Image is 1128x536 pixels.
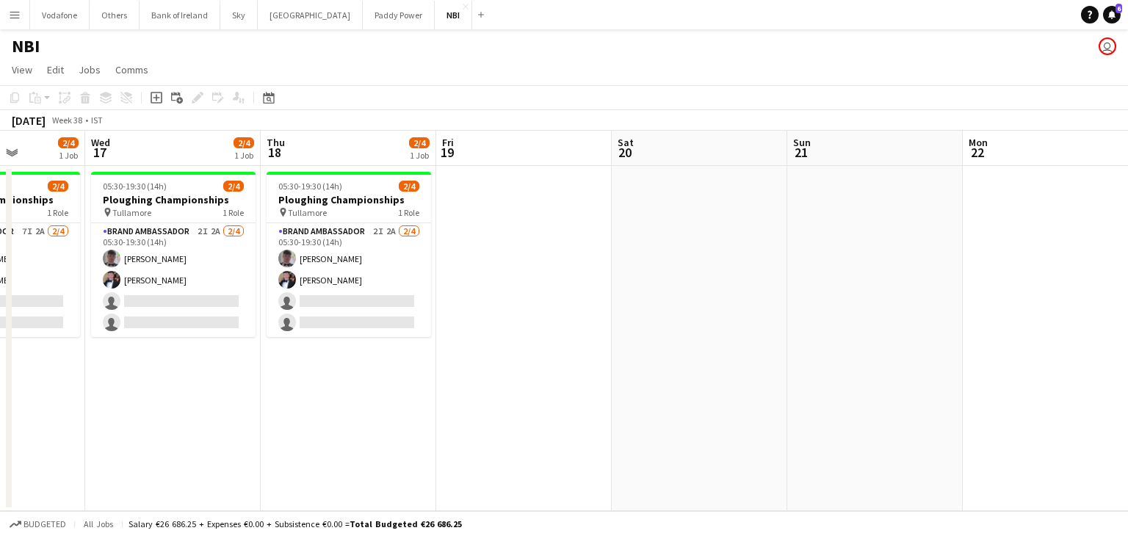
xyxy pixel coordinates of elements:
[410,150,429,161] div: 1 Job
[79,63,101,76] span: Jobs
[47,63,64,76] span: Edit
[91,136,110,149] span: Wed
[398,207,419,218] span: 1 Role
[1099,37,1116,55] app-user-avatar: Katie Shovlin
[220,1,258,29] button: Sky
[73,60,106,79] a: Jobs
[223,181,244,192] span: 2/4
[234,150,253,161] div: 1 Job
[267,136,285,149] span: Thu
[12,113,46,128] div: [DATE]
[288,207,327,218] span: Tullamore
[89,144,110,161] span: 17
[966,144,988,161] span: 22
[223,207,244,218] span: 1 Role
[267,172,431,337] app-job-card: 05:30-19:30 (14h)2/4Ploughing Championships Tullamore1 RoleBrand Ambassador2I2A2/405:30-19:30 (14...
[791,144,811,161] span: 21
[264,144,285,161] span: 18
[91,115,103,126] div: IST
[618,136,634,149] span: Sat
[1103,6,1121,23] a: 6
[399,181,419,192] span: 2/4
[267,193,431,206] h3: Ploughing Championships
[435,1,472,29] button: NBI
[23,519,66,529] span: Budgeted
[363,1,435,29] button: Paddy Power
[81,518,116,529] span: All jobs
[48,181,68,192] span: 2/4
[48,115,85,126] span: Week 38
[12,63,32,76] span: View
[129,518,462,529] div: Salary €26 686.25 + Expenses €0.00 + Subsistence €0.00 =
[7,516,68,532] button: Budgeted
[59,150,78,161] div: 1 Job
[6,60,38,79] a: View
[58,137,79,148] span: 2/4
[91,172,256,337] app-job-card: 05:30-19:30 (14h)2/4Ploughing Championships Tullamore1 RoleBrand Ambassador2I2A2/405:30-19:30 (14...
[267,223,431,337] app-card-role: Brand Ambassador2I2A2/405:30-19:30 (14h)[PERSON_NAME][PERSON_NAME]
[442,136,454,149] span: Fri
[41,60,70,79] a: Edit
[258,1,363,29] button: [GEOGRAPHIC_DATA]
[30,1,90,29] button: Vodafone
[140,1,220,29] button: Bank of Ireland
[969,136,988,149] span: Mon
[615,144,634,161] span: 20
[1116,4,1122,13] span: 6
[112,207,151,218] span: Tullamore
[91,223,256,337] app-card-role: Brand Ambassador2I2A2/405:30-19:30 (14h)[PERSON_NAME][PERSON_NAME]
[47,207,68,218] span: 1 Role
[234,137,254,148] span: 2/4
[440,144,454,161] span: 19
[91,193,256,206] h3: Ploughing Championships
[103,181,167,192] span: 05:30-19:30 (14h)
[12,35,40,57] h1: NBI
[278,181,342,192] span: 05:30-19:30 (14h)
[350,518,462,529] span: Total Budgeted €26 686.25
[109,60,154,79] a: Comms
[793,136,811,149] span: Sun
[90,1,140,29] button: Others
[115,63,148,76] span: Comms
[409,137,430,148] span: 2/4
